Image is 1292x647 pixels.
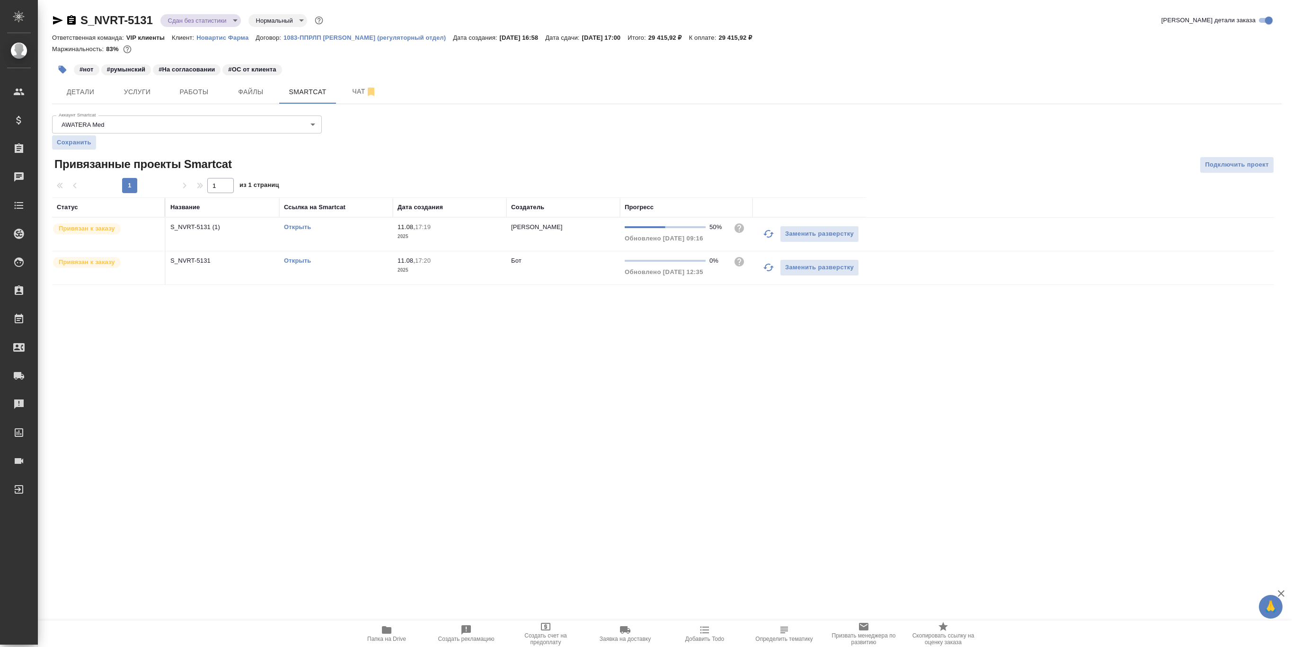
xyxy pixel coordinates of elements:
[100,65,152,73] span: румынский
[785,262,854,273] span: Заменить разверстку
[66,15,77,26] button: Скопировать ссылку
[415,257,431,264] p: 17:20
[511,257,522,264] p: Бот
[625,268,703,275] span: Обновлено [DATE] 12:35
[239,179,279,193] span: из 1 страниц
[106,45,121,53] p: 83%
[59,224,115,233] p: Привязан к заказу
[1205,160,1269,170] span: Подключить проект
[398,257,415,264] p: 11.08,
[152,65,221,73] span: На согласовании
[1200,157,1274,173] button: Подключить проект
[398,266,502,275] p: 2025
[689,34,719,41] p: К оплате:
[253,17,296,25] button: Нормальный
[785,229,854,239] span: Заменить разверстку
[757,256,780,279] button: Обновить прогресс
[52,59,73,80] button: Добавить тэг
[365,86,377,97] svg: Отписаться
[625,203,654,212] div: Прогресс
[228,65,276,74] p: #ОС от клиента
[780,226,859,242] button: Заменить разверстку
[80,65,94,74] p: #нот
[52,115,322,133] div: AWATERA Med
[284,257,311,264] a: Открыть
[107,65,146,74] p: #румынский
[80,14,153,27] a: S_NVRT-5131
[248,14,307,27] div: Сдан без статистики
[196,34,256,41] p: Новартис Фарма
[59,257,115,267] p: Привязан к заказу
[718,34,759,41] p: 29 415,92 ₽
[52,45,106,53] p: Маржинальность:
[221,65,283,73] span: ОС от клиента
[1259,595,1283,619] button: 🙏
[780,259,859,276] button: Заменить разверстку
[57,138,91,147] span: Сохранить
[398,203,443,212] div: Дата создания
[545,34,582,41] p: Дата сдачи:
[628,34,648,41] p: Итого:
[709,256,726,266] div: 0%
[284,223,311,230] a: Открыть
[511,203,544,212] div: Создатель
[59,121,107,129] button: AWATERA Med
[126,34,172,41] p: VIP клиенты
[170,203,200,212] div: Название
[453,34,499,41] p: Дата создания:
[709,222,726,232] div: 50%
[52,157,232,172] span: Привязанные проекты Smartcat
[625,235,703,242] span: Обновлено [DATE] 09:16
[398,223,415,230] p: 11.08,
[757,222,780,245] button: Обновить прогресс
[115,86,160,98] span: Услуги
[313,14,325,27] button: Доп статусы указывают на важность/срочность заказа
[172,34,196,41] p: Клиент:
[165,17,230,25] button: Сдан без статистики
[170,222,274,232] p: S_NVRT-5131 (1)
[196,33,256,41] a: Новартис Фарма
[283,34,453,41] p: 1083-ППРЛП [PERSON_NAME] (регуляторный отдел)
[582,34,628,41] p: [DATE] 17:00
[256,34,283,41] p: Договор:
[52,15,63,26] button: Скопировать ссылку для ЯМессенджера
[228,86,274,98] span: Файлы
[1161,16,1256,25] span: [PERSON_NAME] детали заказа
[415,223,431,230] p: 17:19
[648,34,689,41] p: 29 415,92 ₽
[170,256,274,266] p: S_NVRT-5131
[52,34,126,41] p: Ответственная команда:
[398,232,502,241] p: 2025
[284,203,345,212] div: Ссылка на Smartcat
[121,43,133,55] button: 4070.00 RUB;
[58,86,103,98] span: Детали
[283,33,453,41] a: 1083-ППРЛП [PERSON_NAME] (регуляторный отдел)
[171,86,217,98] span: Работы
[1263,597,1279,617] span: 🙏
[52,135,96,150] button: Сохранить
[159,65,215,74] p: #На согласовании
[511,223,563,230] p: [PERSON_NAME]
[285,86,330,98] span: Smartcat
[160,14,241,27] div: Сдан без статистики
[57,203,78,212] div: Статус
[342,86,387,97] span: Чат
[500,34,546,41] p: [DATE] 16:58
[73,65,100,73] span: нот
